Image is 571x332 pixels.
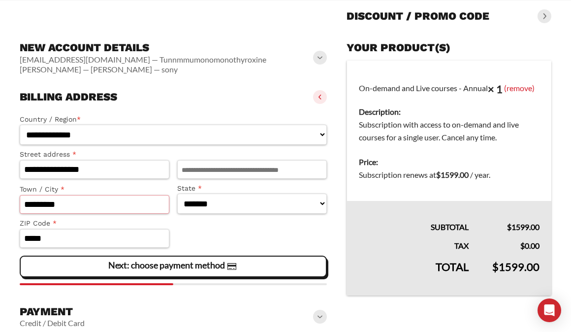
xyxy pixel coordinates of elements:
span: $ [436,170,441,179]
th: Total [347,252,481,296]
h3: Payment [20,305,85,319]
bdi: 1599.00 [507,222,539,232]
th: Tax [347,233,481,252]
vaadin-horizontal-layout: [EMAIL_ADDRESS][DOMAIN_NAME] — Tunnmmumonomonothyroxine [PERSON_NAME] — [PERSON_NAME] — sony [20,55,315,74]
dt: Price: [359,156,539,168]
vaadin-horizontal-layout: Credit / Debit Card [20,318,85,328]
span: Subscription renews at . [359,170,490,179]
dt: Description: [359,105,539,118]
h3: Discount / promo code [347,9,489,23]
label: Country / Region [20,114,327,125]
td: On-demand and Live courses - Annual [347,61,552,150]
span: $ [492,260,499,273]
h3: Billing address [20,90,117,104]
span: / year [470,170,489,179]
vaadin-button: Next: choose payment method [20,256,327,277]
label: ZIP Code [20,218,169,229]
h3: New account details [20,41,315,55]
bdi: 1599.00 [436,170,469,179]
div: Open Intercom Messenger [538,299,561,322]
span: $ [507,222,511,232]
label: Street address [20,149,169,160]
bdi: 0.00 [520,241,539,250]
strong: × 1 [488,82,503,96]
bdi: 1599.00 [492,260,539,273]
dd: Subscription with access to on-demand and live courses for a single user. Cancel any time. [359,118,539,144]
label: Town / City [20,184,169,195]
th: Subtotal [347,201,481,233]
span: $ [520,241,525,250]
a: (remove) [504,83,535,92]
label: State [177,183,327,194]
